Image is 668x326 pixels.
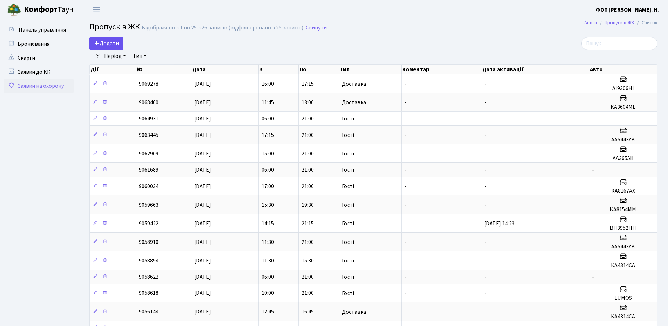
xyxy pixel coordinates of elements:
a: Тип [130,50,149,62]
span: Гості [342,291,354,296]
span: 11:30 [262,257,274,265]
th: Дата активації [481,65,589,74]
span: - [484,115,486,122]
span: 17:00 [262,182,274,190]
span: [DATE] [194,308,211,316]
span: 9058910 [139,238,158,246]
span: Гості [342,239,354,245]
span: 19:30 [302,201,314,209]
span: 06:00 [262,273,274,281]
button: Переключити навігацію [88,4,105,15]
h5: КА4314СА [592,313,654,320]
span: [DATE] 14:23 [484,220,514,227]
a: Бронювання [4,37,74,51]
span: [DATE] [194,201,211,209]
th: Дата [191,65,259,74]
span: 21:00 [302,131,314,139]
span: Доставка [342,100,366,105]
a: Скарги [4,51,74,65]
span: [DATE] [194,166,211,174]
h5: АА3655ІІ [592,155,654,162]
span: - [404,182,406,190]
span: 16:00 [262,80,274,88]
th: Авто [589,65,657,74]
span: 9058618 [139,290,158,297]
span: 21:00 [302,150,314,158]
span: - [484,131,486,139]
span: 21:00 [302,182,314,190]
span: 9062909 [139,150,158,158]
span: - [404,115,406,122]
span: [DATE] [194,131,211,139]
span: 21:00 [302,166,314,174]
span: Гості [342,274,354,280]
span: [DATE] [194,99,211,106]
span: [DATE] [194,257,211,265]
span: 13:00 [302,99,314,106]
span: - [484,150,486,158]
h5: АІ9306НІ [592,85,654,92]
span: - [484,290,486,297]
span: [DATE] [194,220,211,227]
span: 9064931 [139,115,158,122]
h5: КА8154ММ [592,206,654,213]
span: [DATE] [194,238,211,246]
span: Гості [342,221,354,226]
span: - [404,308,406,316]
span: 14:15 [262,220,274,227]
span: - [404,220,406,227]
span: 15:00 [262,150,274,158]
nav: breadcrumb [574,15,668,30]
span: 9068460 [139,99,158,106]
span: Гості [342,116,354,121]
span: [DATE] [194,80,211,88]
span: 9058622 [139,273,158,281]
span: 06:00 [262,166,274,174]
a: Панель управління [4,23,74,37]
span: 9061689 [139,166,158,174]
a: Додати [89,37,123,50]
span: - [484,273,486,281]
span: Гості [342,132,354,138]
span: - [484,257,486,265]
span: 9059422 [139,220,158,227]
span: - [404,201,406,209]
h5: LUMOS [592,295,654,301]
span: - [404,238,406,246]
span: Доставка [342,81,366,87]
span: - [404,99,406,106]
span: - [404,166,406,174]
span: - [484,201,486,209]
a: Admin [584,19,597,26]
span: Гості [342,258,354,264]
span: 12:45 [262,308,274,316]
span: - [404,273,406,281]
a: ФОП [PERSON_NAME]. Н. [596,6,660,14]
span: Доставка [342,309,366,315]
span: - [484,166,486,174]
a: Скинути [306,25,327,31]
span: 17:15 [262,131,274,139]
span: [DATE] [194,115,211,122]
span: 15:30 [262,201,274,209]
a: Заявки на охорону [4,79,74,93]
span: [DATE] [194,150,211,158]
th: Коментар [402,65,481,74]
span: Пропуск в ЖК [89,21,140,33]
span: - [404,80,406,88]
span: Гості [342,202,354,208]
span: Таун [24,4,74,16]
span: - [592,166,594,174]
span: 9056144 [139,308,158,316]
h5: КА3604МЕ [592,104,654,111]
span: - [404,257,406,265]
th: Тип [339,65,402,74]
span: [DATE] [194,273,211,281]
th: Дії [90,65,136,74]
span: - [404,131,406,139]
a: Заявки до КК [4,65,74,79]
span: 17:15 [302,80,314,88]
span: 06:00 [262,115,274,122]
th: З [259,65,299,74]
